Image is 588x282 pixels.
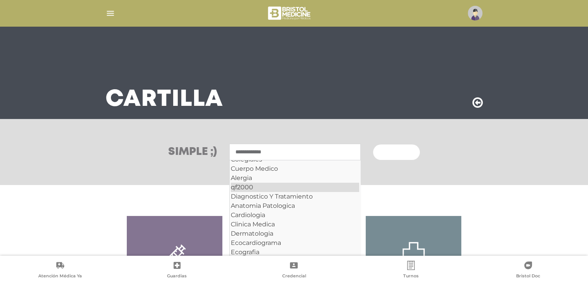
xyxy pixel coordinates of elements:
span: Guardias [167,273,187,280]
img: Cober_menu-lines-white.svg [106,8,115,18]
a: Bristol Doc [469,261,586,280]
div: Alergia [231,173,359,183]
img: profile-placeholder.svg [468,6,482,20]
a: Atención Médica Ya [2,261,119,280]
span: Credencial [282,273,306,280]
a: Turnos [353,261,470,280]
span: Buscar [382,150,405,155]
span: Atención Médica Ya [38,273,82,280]
div: Ecocardiograma [231,238,359,248]
div: Dermatologia [231,229,359,238]
div: qf2000 [231,183,359,192]
span: Bristol Doc [516,273,540,280]
div: Cuerpo Medico [231,164,359,173]
div: Cardiologia [231,211,359,220]
div: Diagnostico Y Tratamiento [231,192,359,201]
a: Credencial [235,261,353,280]
div: Clinica Medica [231,220,359,229]
div: Anatomia Patologica [231,201,359,211]
img: bristol-medicine-blanco.png [267,4,313,22]
a: Guardias [119,261,236,280]
h3: Cartilla [106,90,223,110]
div: Ecografia [231,248,359,257]
button: Buscar [373,144,419,160]
h3: Simple ;) [168,147,217,158]
span: Turnos [403,273,419,280]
